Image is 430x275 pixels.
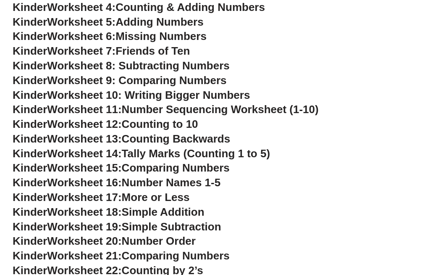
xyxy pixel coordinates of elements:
span: Number Order [122,235,196,247]
span: Kinder [13,191,47,204]
a: KinderWorksheet 8: Subtracting Numbers [13,59,230,72]
a: KinderWorksheet 10: Writing Bigger Numbers [13,89,250,101]
a: KinderWorksheet 5:Adding Numbers [13,16,204,28]
span: Comparing Numbers [122,249,230,262]
span: Worksheet 17: [47,191,121,204]
span: Kinder [13,89,47,101]
span: Kinder [13,59,47,72]
span: Friends of Ten [115,45,190,57]
span: Worksheet 20: [47,235,121,247]
span: Simple Subtraction [122,220,221,233]
span: Worksheet 21: [47,249,121,262]
a: KinderWorksheet 4:Counting & Adding Numbers [13,1,265,13]
span: Kinder [13,220,47,233]
span: Worksheet 13: [47,132,121,145]
span: Simple Addition [122,206,205,218]
iframe: Chat Widget [388,235,430,275]
span: Kinder [13,206,47,218]
span: Tally Marks (Counting 1 to 5) [122,147,270,160]
span: Worksheet 8: Subtracting Numbers [47,59,229,72]
span: Worksheet 6: [47,30,115,42]
span: Kinder [13,45,47,57]
span: Missing Numbers [115,30,207,42]
span: Kinder [13,161,47,174]
span: Comparing Numbers [122,161,230,174]
span: Worksheet 11: [47,103,121,116]
span: Kinder [13,249,47,262]
span: Kinder [13,235,47,247]
span: Kinder [13,30,47,42]
span: Counting to 10 [122,118,198,130]
span: Worksheet 5: [47,16,115,28]
a: KinderWorksheet 6:Missing Numbers [13,30,207,42]
span: Kinder [13,74,47,87]
span: More or Less [122,191,190,204]
span: Kinder [13,118,47,130]
span: Worksheet 16: [47,176,121,189]
span: Counting Backwards [122,132,231,145]
span: Number Names 1-5 [122,176,221,189]
a: KinderWorksheet 9: Comparing Numbers [13,74,227,87]
span: Worksheet 18: [47,206,121,218]
a: KinderWorksheet 7:Friends of Ten [13,45,190,57]
span: Worksheet 19: [47,220,121,233]
span: Kinder [13,132,47,145]
span: Kinder [13,16,47,28]
span: Worksheet 9: Comparing Numbers [47,74,226,87]
span: Counting & Adding Numbers [115,1,265,13]
span: Worksheet 7: [47,45,115,57]
span: Worksheet 10: Writing Bigger Numbers [47,89,250,101]
span: Worksheet 4: [47,1,115,13]
span: Worksheet 14: [47,147,121,160]
span: Kinder [13,176,47,189]
span: Adding Numbers [115,16,203,28]
span: Worksheet 15: [47,161,121,174]
span: Worksheet 12: [47,118,121,130]
span: Number Sequencing Worksheet (1-10) [122,103,319,116]
span: Kinder [13,147,47,160]
span: Kinder [13,103,47,116]
span: Kinder [13,1,47,13]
